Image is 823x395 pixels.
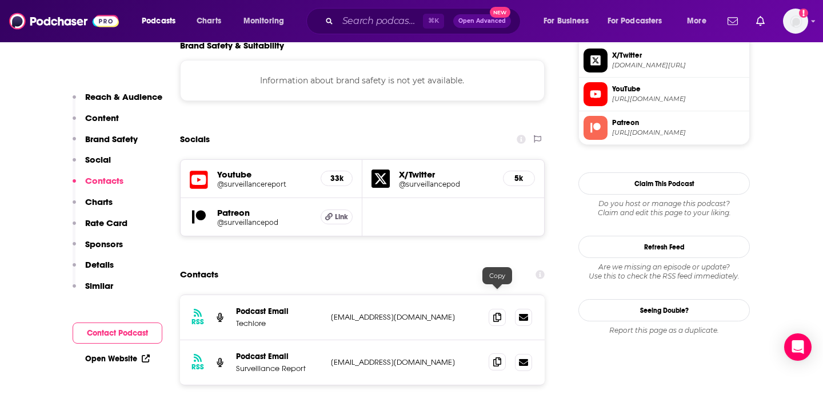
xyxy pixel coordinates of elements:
h5: X/Twitter [399,169,494,180]
span: For Business [544,13,589,29]
p: Podcast Email [236,352,322,361]
button: Refresh Feed [578,236,750,258]
a: Open Website [85,354,150,364]
button: open menu [536,12,603,30]
a: Seeing Double? [578,299,750,321]
p: Rate Card [85,217,127,228]
span: Logged in as sashagoldin [783,9,808,34]
button: open menu [600,12,679,30]
button: Details [73,259,114,280]
p: Similar [85,280,113,291]
h5: 5k [513,174,525,183]
a: @surveillancereport [217,180,311,188]
div: Search podcasts, credits, & more... [317,8,532,34]
p: [EMAIL_ADDRESS][DOMAIN_NAME] [331,357,480,367]
h5: 33k [330,174,343,183]
span: Patreon [612,118,745,128]
div: Open Intercom Messenger [784,333,812,361]
span: Monitoring [243,13,284,29]
img: Podchaser - Follow, Share and Rate Podcasts [9,10,119,32]
a: Patreon[URL][DOMAIN_NAME] [584,116,745,140]
a: @surveillancepod [217,218,311,227]
button: Rate Card [73,217,127,239]
h2: Contacts [180,264,218,285]
button: Contact Podcast [73,323,162,344]
div: Copy [482,267,512,284]
button: Reach & Audience [73,91,162,112]
h5: Patreon [217,207,311,218]
button: Content [73,112,119,134]
button: open menu [679,12,721,30]
p: Techlore [236,319,322,328]
a: Show notifications dropdown [752,11,769,31]
button: open menu [235,12,299,30]
a: YouTube[URL][DOMAIN_NAME] [584,82,745,106]
p: Brand Safety [85,134,138,144]
div: Are we missing an episode or update? Use this to check the RSS feed immediately. [578,263,750,281]
span: X/Twitter [612,50,745,61]
p: Surveillance Report [236,364,322,373]
span: New [490,7,510,18]
a: Show notifications dropdown [723,11,742,31]
span: https://www.youtube.com/@surveillancereport [612,95,745,103]
h3: RSS [191,362,204,372]
a: Link [321,209,353,224]
span: Link [335,212,348,221]
button: Brand Safety [73,134,138,155]
span: Podcasts [142,13,175,29]
p: Charts [85,196,113,207]
h2: Socials [180,128,210,150]
button: Contacts [73,175,123,196]
span: For Podcasters [608,13,662,29]
button: Charts [73,196,113,217]
div: Information about brand safety is not yet available. [180,60,545,101]
span: Charts [197,13,221,29]
button: Show profile menu [783,9,808,34]
div: Report this page as a duplicate. [578,326,750,335]
input: Search podcasts, credits, & more... [338,12,423,30]
h2: Brand Safety & Suitability [180,40,284,51]
span: Do you host or manage this podcast? [578,199,750,208]
p: Podcast Email [236,307,322,316]
button: Open AdvancedNew [453,14,511,28]
h5: Youtube [217,169,311,180]
div: Claim and edit this page to your liking. [578,199,750,217]
a: X/Twitter[DOMAIN_NAME][URL] [584,49,745,72]
h3: RSS [191,317,204,327]
svg: Add a profile image [799,9,808,18]
span: https://www.patreon.com/surveillancepod [612,128,745,137]
span: ⌘ K [423,14,444,29]
span: More [687,13,706,29]
p: Content [85,112,119,123]
button: Sponsors [73,239,123,260]
img: User Profile [783,9,808,34]
a: Charts [189,12,228,30]
button: Social [73,154,111,175]
a: @surveillancepod [399,180,494,188]
span: Open Advanced [458,18,506,24]
p: Reach & Audience [85,91,162,102]
button: Similar [73,280,113,301]
button: open menu [134,12,190,30]
span: twitter.com/surveillancepod [612,61,745,70]
p: Contacts [85,175,123,186]
span: YouTube [612,84,745,94]
p: Sponsors [85,239,123,249]
button: Claim This Podcast [578,172,750,195]
p: Social [85,154,111,165]
p: Details [85,259,114,270]
p: [EMAIL_ADDRESS][DOMAIN_NAME] [331,312,480,322]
